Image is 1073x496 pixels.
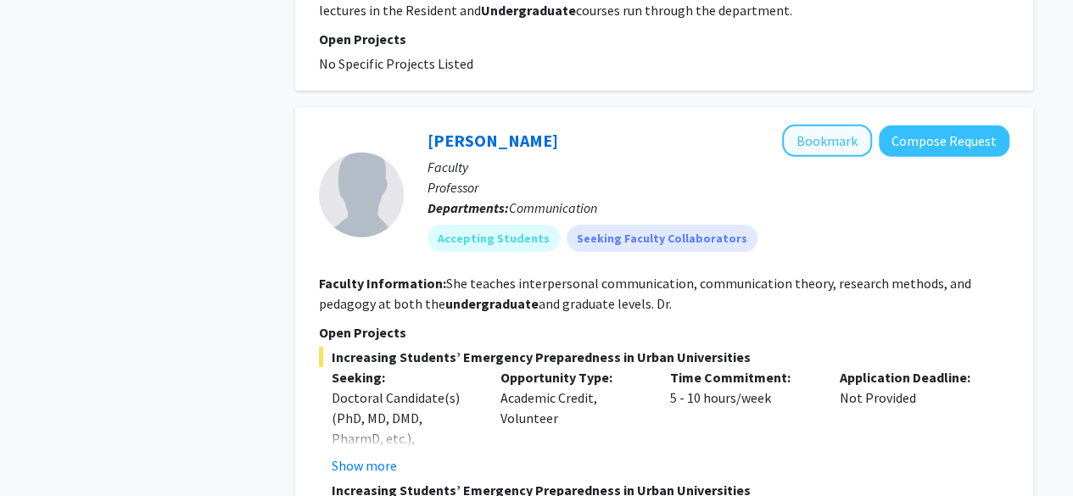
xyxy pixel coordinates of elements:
div: Not Provided [827,367,997,476]
span: Increasing Students’ Emergency Preparedness in Urban Universities [319,347,1009,367]
p: Application Deadline: [840,367,984,387]
fg-read-more: She teaches interpersonal communication, communication theory, research methods, and pedagogy at ... [319,275,971,312]
button: Add Stephanie Tong to Bookmarks [782,125,872,157]
mat-chip: Seeking Faculty Collaborators [567,225,757,252]
p: Open Projects [319,322,1009,343]
span: No Specific Projects Listed [319,55,473,72]
p: Faculty [428,157,1009,177]
p: Opportunity Type: [500,367,645,387]
div: Academic Credit, Volunteer [488,367,657,476]
p: Professor [428,177,1009,198]
div: 5 - 10 hours/week [657,367,827,476]
button: Compose Request to Stephanie Tong [879,125,1009,157]
iframe: Chat [13,420,72,483]
mat-chip: Accepting Students [428,225,560,252]
b: undergraduate [445,295,539,312]
b: Departments: [428,199,509,216]
p: Open Projects [319,29,1009,49]
p: Seeking: [332,367,476,387]
button: Show more [332,455,397,476]
b: Faculty Information: [319,275,446,292]
b: Undergraduate [481,2,576,19]
p: Time Commitment: [670,367,814,387]
span: Communication [509,199,597,216]
a: [PERSON_NAME] [428,130,558,151]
